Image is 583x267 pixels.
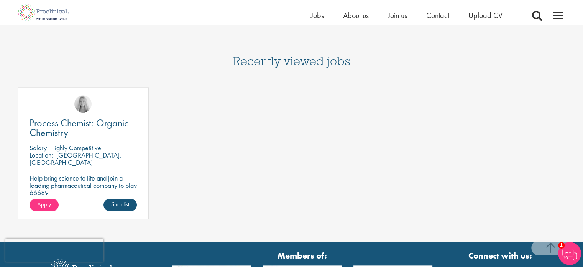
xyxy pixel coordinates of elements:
[468,10,503,20] a: Upload CV
[5,239,103,262] iframe: reCAPTCHA
[30,199,59,211] a: Apply
[343,10,369,20] a: About us
[558,242,565,249] span: 1
[233,35,350,73] h3: Recently viewed jobs
[30,116,128,139] span: Process Chemist: Organic Chemistry
[30,151,122,167] p: [GEOGRAPHIC_DATA], [GEOGRAPHIC_DATA]
[558,242,581,265] img: Chatbot
[50,143,101,152] p: Highly Competitive
[426,10,449,20] a: Contact
[311,10,324,20] a: Jobs
[30,174,137,211] p: Help bring science to life and join a leading pharmaceutical company to play a key role in delive...
[103,199,137,211] a: Shortlist
[468,250,534,262] strong: Connect with us:
[172,250,433,262] strong: Members of:
[30,118,137,138] a: Process Chemist: Organic Chemistry
[37,200,51,208] span: Apply
[30,143,47,152] span: Salary
[388,10,407,20] a: Join us
[30,151,53,159] span: Location:
[30,189,137,196] p: 66689
[74,95,92,113] img: Shannon Briggs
